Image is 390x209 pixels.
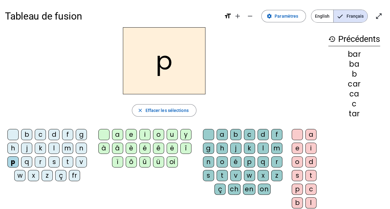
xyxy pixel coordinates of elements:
[137,108,143,113] mat-icon: close
[126,129,137,140] div: e
[217,170,228,181] div: t
[305,143,316,154] div: i
[14,170,25,181] div: w
[62,143,73,154] div: m
[167,156,178,167] div: oi
[5,6,219,26] h1: Tableau de fusion
[217,143,228,154] div: h
[292,156,303,167] div: o
[132,104,196,117] button: Effacer les sélections
[328,90,380,98] div: ca
[258,129,269,140] div: d
[292,143,303,154] div: e
[167,129,178,140] div: u
[328,60,380,68] div: ba
[153,143,164,154] div: ê
[126,143,137,154] div: è
[244,156,255,167] div: p
[305,129,316,140] div: a
[328,51,380,58] div: bar
[328,80,380,88] div: car
[328,110,380,118] div: tar
[139,129,150,140] div: i
[230,143,241,154] div: j
[258,156,269,167] div: q
[311,10,368,23] mat-button-toggle-group: Language selection
[145,107,188,114] span: Effacer les sélections
[214,184,226,195] div: ç
[203,156,214,167] div: n
[153,156,164,167] div: ü
[48,129,60,140] div: d
[258,143,269,154] div: l
[311,10,333,22] span: English
[292,170,303,181] div: s
[305,170,316,181] div: t
[203,170,214,181] div: s
[224,12,231,20] mat-icon: format_size
[21,143,32,154] div: j
[334,10,367,22] span: Français
[230,156,241,167] div: é
[21,129,32,140] div: b
[267,13,272,19] mat-icon: settings
[373,10,385,22] button: Entrer en plein écran
[21,156,32,167] div: q
[217,129,228,140] div: a
[112,143,123,154] div: â
[48,156,60,167] div: s
[275,12,298,20] span: Paramètres
[203,143,214,154] div: g
[375,12,383,20] mat-icon: open_in_full
[217,156,228,167] div: o
[328,35,336,43] mat-icon: history
[234,12,241,20] mat-icon: add
[35,129,46,140] div: c
[231,10,244,22] button: Augmenter la taille de la police
[258,184,271,195] div: on
[228,184,240,195] div: ch
[244,143,255,154] div: k
[243,184,255,195] div: en
[28,170,39,181] div: x
[258,170,269,181] div: x
[139,143,150,154] div: é
[112,129,123,140] div: a
[76,143,87,154] div: n
[139,156,150,167] div: û
[167,143,178,154] div: ë
[292,197,303,208] div: b
[305,184,316,195] div: c
[230,129,241,140] div: b
[123,27,205,94] h2: p
[328,100,380,108] div: c
[305,156,316,167] div: d
[153,129,164,140] div: o
[305,197,316,208] div: l
[271,129,282,140] div: f
[76,129,87,140] div: g
[112,156,123,167] div: ï
[69,170,80,181] div: fr
[328,32,380,46] h3: Précédents
[48,143,60,154] div: l
[55,170,66,181] div: ç
[261,10,306,22] button: Paramètres
[230,170,241,181] div: v
[244,10,256,22] button: Diminuer la taille de la police
[180,143,191,154] div: î
[35,143,46,154] div: k
[62,156,73,167] div: t
[42,170,53,181] div: z
[62,129,73,140] div: f
[271,170,282,181] div: z
[126,156,137,167] div: ô
[7,143,19,154] div: h
[180,129,191,140] div: y
[292,184,303,195] div: p
[76,156,87,167] div: v
[246,12,254,20] mat-icon: remove
[271,156,282,167] div: r
[244,170,255,181] div: w
[328,70,380,78] div: b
